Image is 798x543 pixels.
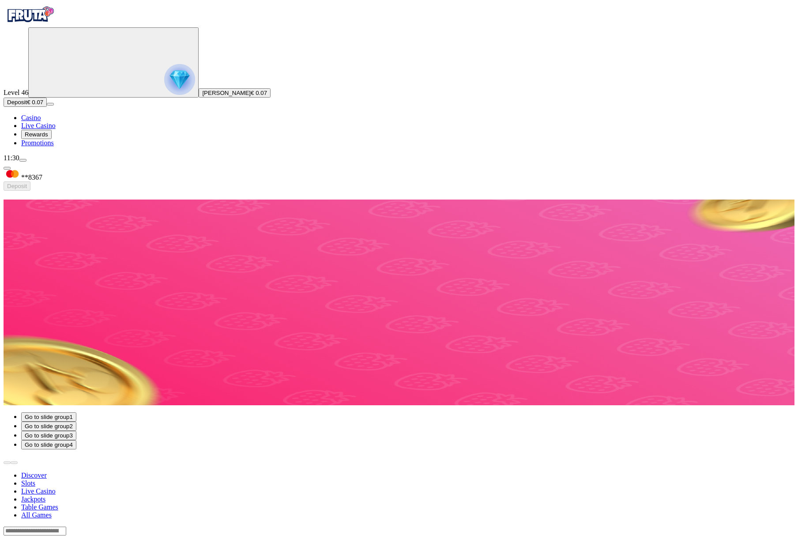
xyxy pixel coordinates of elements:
button: Go to slide group4 [21,440,76,449]
a: Table Games [21,503,58,511]
span: [PERSON_NAME] [202,90,251,96]
button: next slide [11,461,18,464]
span: Go to slide group 2 [25,423,73,430]
button: Depositplus icon€ 0.07 [4,98,47,107]
span: € 0.07 [27,99,43,106]
span: Rewards [25,131,48,138]
span: 11:30 [4,154,19,162]
a: poker-chip iconLive Casino [21,122,56,129]
nav: Lobby [4,456,794,519]
header: Lobby [4,456,794,535]
span: Go to slide group 1 [25,414,73,420]
a: Live Casino [21,487,56,495]
button: reward iconRewards [21,130,52,139]
button: Hide quick deposit form [4,167,11,170]
button: Go to slide group2 [21,422,76,431]
a: All Games [21,511,52,519]
span: Casino [21,114,41,121]
img: Fruta [4,4,56,26]
span: Go to slide group 4 [25,441,73,448]
button: menu [19,159,26,162]
a: Jackpots [21,495,45,503]
button: prev slide [4,461,11,464]
a: Discover [21,471,47,479]
img: MasterCard [4,170,21,180]
span: Deposit [7,99,27,106]
a: Fruta [4,19,56,27]
button: Deposit [4,181,30,191]
button: Go to slide group3 [21,431,76,440]
span: Go to slide group 3 [25,432,73,439]
a: diamond iconCasino [21,114,41,121]
a: gift-inverted iconPromotions [21,139,54,147]
input: Search [4,527,66,535]
span: Level 46 [4,89,28,96]
a: Slots [21,479,35,487]
button: [PERSON_NAME]€ 0.07 [199,88,271,98]
nav: Primary [4,4,794,147]
span: Live Casino [21,122,56,129]
img: reward progress [164,64,195,95]
span: € 0.07 [251,90,267,96]
button: Go to slide group1 [21,412,76,422]
button: menu [47,103,54,106]
span: Deposit [7,183,27,189]
button: reward progress [28,27,199,98]
span: Promotions [21,139,54,147]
